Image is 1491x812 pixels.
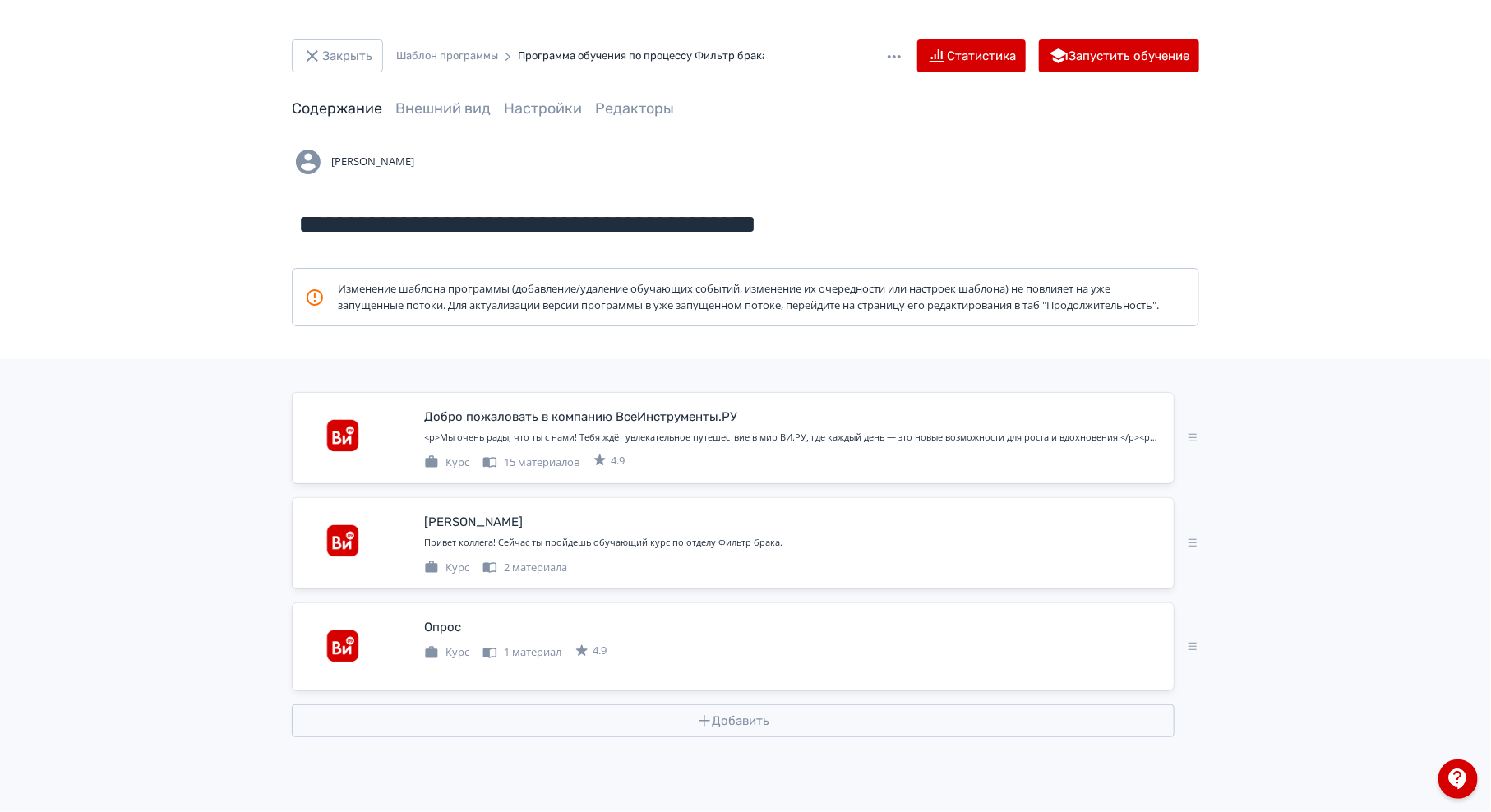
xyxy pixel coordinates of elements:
[593,643,607,659] span: 4.9
[518,48,764,64] div: Программа обучения по процессу Фильтр брака
[292,704,1175,737] button: Добавить
[482,644,561,661] div: 1 материал
[482,560,567,576] div: 2 материала
[395,99,491,118] a: Внешний вид
[424,618,461,637] div: Опрос
[396,48,498,64] div: Шаблон программы
[305,281,1160,313] div: Изменение шаблона программы (добавление/удаление обучающих событий, изменение их очередности или ...
[595,99,674,118] a: Редакторы
[504,99,582,118] a: Настройки
[292,39,383,72] button: Закрыть
[424,560,469,576] div: Курс
[424,454,469,471] div: Курс
[611,453,625,469] span: 4.9
[482,454,579,471] div: 15 материалов
[917,39,1026,72] button: Статистика
[424,431,1161,445] div: <p>Мы очень рады, что ты с нами! Тебя ждёт увлекательное путешествие в мир ВИ.РУ, где каждый день...
[424,513,523,532] div: Фильтр Брака
[424,644,469,661] div: Курс
[331,154,414,170] span: [PERSON_NAME]
[424,536,1161,550] div: Привет коллега! Сейчас ты пройдешь обучающий курс по отделу Фильтр брака.
[292,99,382,118] a: Содержание
[424,408,737,427] div: Добро пожаловать в компанию ВсеИнструменты.РУ
[1039,39,1199,72] button: Запустить обучение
